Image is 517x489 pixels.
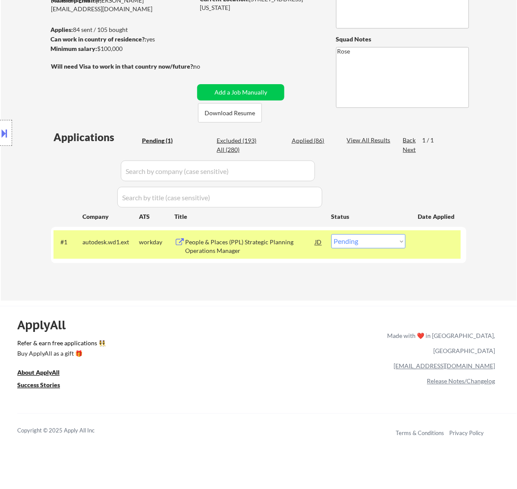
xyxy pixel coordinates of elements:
[17,381,72,392] a: Success Stories
[193,62,218,71] div: no
[198,103,262,123] button: Download Resume
[17,351,104,357] div: Buy ApplyAll as a gift 🎁
[121,161,315,181] input: Search by company (case sensitive)
[117,187,322,208] input: Search by title (case sensitive)
[450,430,484,437] a: Privacy Policy
[17,369,60,376] u: About ApplyAll
[139,238,174,247] div: workday
[217,145,260,154] div: All (280)
[174,212,323,221] div: Title
[82,238,139,247] div: autodesk.wd1.ext
[139,212,174,221] div: ATS
[422,136,442,145] div: 1 / 1
[17,350,104,360] a: Buy ApplyAll as a gift 🎁
[217,136,260,145] div: Excluded (193)
[82,212,139,221] div: Company
[17,369,72,379] a: About ApplyAll
[336,35,469,44] div: Squad Notes
[403,136,417,145] div: Back
[50,35,192,44] div: yes
[292,136,335,145] div: Applied (86)
[185,238,315,255] div: People & Places (PPL) Strategic Planning Operations Manager
[315,234,323,250] div: JD
[50,25,194,34] div: 84 sent / 105 bought
[427,378,495,385] a: Release Notes/Changelog
[384,328,495,359] div: Made with ❤️ in [GEOGRAPHIC_DATA], [GEOGRAPHIC_DATA]
[403,145,417,154] div: Next
[17,427,117,435] div: Copyright © 2025 Apply All Inc
[17,382,60,389] u: Success Stories
[50,45,97,52] strong: Minimum salary:
[50,35,146,43] strong: Can work in country of residence?:
[331,208,406,224] div: Status
[347,136,393,145] div: View All Results
[396,430,444,437] a: Terms & Conditions
[50,26,73,33] strong: Applies:
[17,341,207,350] a: Refer & earn free applications 👯‍♀️
[60,238,76,247] div: #1
[142,136,185,145] div: Pending (1)
[394,363,495,370] a: [EMAIL_ADDRESS][DOMAIN_NAME]
[17,318,76,333] div: ApplyAll
[197,84,284,101] button: Add a Job Manually
[418,212,456,221] div: Date Applied
[50,44,194,53] div: $100,000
